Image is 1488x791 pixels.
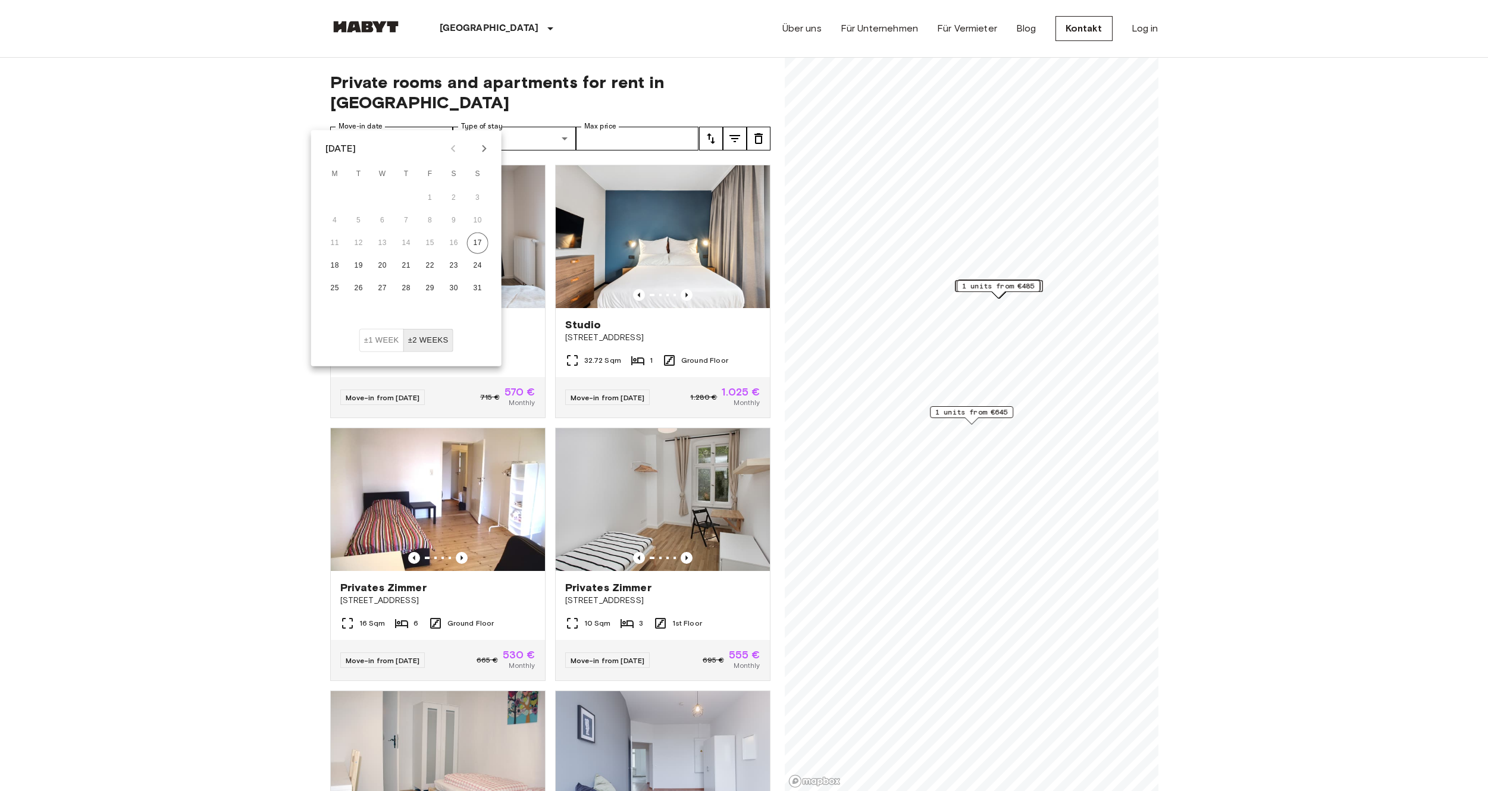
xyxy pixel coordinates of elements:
span: 1st Floor [672,618,702,629]
span: Monthly [734,397,760,408]
button: 19 [348,255,369,277]
span: 695 € [703,655,724,666]
button: 18 [324,255,346,277]
span: Move-in from [DATE] [346,656,420,665]
span: Studio [565,318,602,332]
button: 22 [419,255,441,277]
span: Monthly [734,660,760,671]
div: Map marker [957,280,1041,298]
button: Previous image [633,552,645,564]
span: 1.280 € [690,392,717,403]
span: 1.025 € [722,387,760,397]
a: Blog [1016,21,1036,36]
span: Monthly [509,397,535,408]
span: Move-in from [DATE] [571,393,645,402]
button: 31 [467,278,488,299]
span: 6 [413,618,418,629]
label: Move-in date [339,121,383,131]
button: Previous image [408,552,420,564]
span: Sunday [467,162,488,186]
button: tune [723,127,747,150]
button: Previous image [456,552,468,564]
span: 10 Sqm [584,618,611,629]
a: Marketing picture of unit DE-01-029-04MPrevious imagePrevious imagePrivates Zimmer[STREET_ADDRESS... [330,428,546,681]
button: tune [747,127,770,150]
span: Monthly [509,660,535,671]
span: 32.72 Sqm [584,355,621,366]
span: Private rooms and apartments for rent in [GEOGRAPHIC_DATA] [330,72,770,112]
button: 20 [372,255,393,277]
span: 715 € [480,392,500,403]
img: Marketing picture of unit DE-01-481-006-01 [556,165,770,308]
span: Ground Floor [447,618,494,629]
span: Saturday [443,162,465,186]
a: Kontakt [1055,16,1113,41]
span: [STREET_ADDRESS] [340,595,535,607]
span: 530 € [503,649,535,660]
span: Friday [419,162,441,186]
div: Map marker [957,280,1041,299]
span: 16 Sqm [359,618,386,629]
button: tune [699,127,723,150]
div: Map marker [930,406,1013,425]
span: [STREET_ADDRESS] [565,332,760,344]
button: 29 [419,278,441,299]
span: 570 € [505,387,535,397]
span: Ground Floor [681,355,728,366]
button: Previous image [681,289,693,301]
label: Max price [584,121,616,131]
button: 21 [396,255,417,277]
span: Thursday [396,162,417,186]
span: [STREET_ADDRESS] [565,595,760,607]
div: Map marker [955,280,1042,299]
span: Move-in from [DATE] [346,393,420,402]
button: 25 [324,278,346,299]
span: 1 [650,355,653,366]
span: Tuesday [348,162,369,186]
a: Log in [1132,21,1158,36]
a: Über uns [782,21,822,36]
button: 28 [396,278,417,299]
span: Privates Zimmer [565,580,651,595]
button: 30 [443,278,465,299]
img: Marketing picture of unit DE-01-233-02M [556,428,770,571]
label: Type of stay [461,121,503,131]
button: Previous image [633,289,645,301]
button: ±2 weeks [403,329,453,352]
button: ±1 week [359,329,404,352]
div: Map marker [957,280,1040,299]
button: 23 [443,255,465,277]
span: Move-in from [DATE] [571,656,645,665]
span: 555 € [729,649,760,660]
a: Marketing picture of unit DE-01-233-02MPrevious imagePrevious imagePrivates Zimmer[STREET_ADDRESS... [555,428,770,681]
div: [DATE] [325,142,356,156]
span: 1 units from €485 [962,281,1035,291]
span: Wednesday [372,162,393,186]
a: Für Unternehmen [841,21,918,36]
span: 665 € [477,655,498,666]
a: Für Vermieter [937,21,997,36]
span: 3 [639,618,643,629]
span: Privates Zimmer [340,580,427,595]
button: 24 [467,255,488,277]
span: 1 units from €645 [935,407,1008,418]
a: Mapbox logo [788,774,841,788]
button: 26 [348,278,369,299]
span: Monday [324,162,346,186]
div: Move In Flexibility [359,329,453,352]
button: 27 [372,278,393,299]
button: Next month [474,139,494,159]
img: Marketing picture of unit DE-01-029-04M [331,428,545,571]
p: [GEOGRAPHIC_DATA] [440,21,539,36]
img: Habyt [330,21,402,33]
button: 17 [467,233,488,254]
button: Previous image [681,552,693,564]
a: Marketing picture of unit DE-01-481-006-01Previous imagePrevious imageStudio[STREET_ADDRESS]32.72... [555,165,770,418]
